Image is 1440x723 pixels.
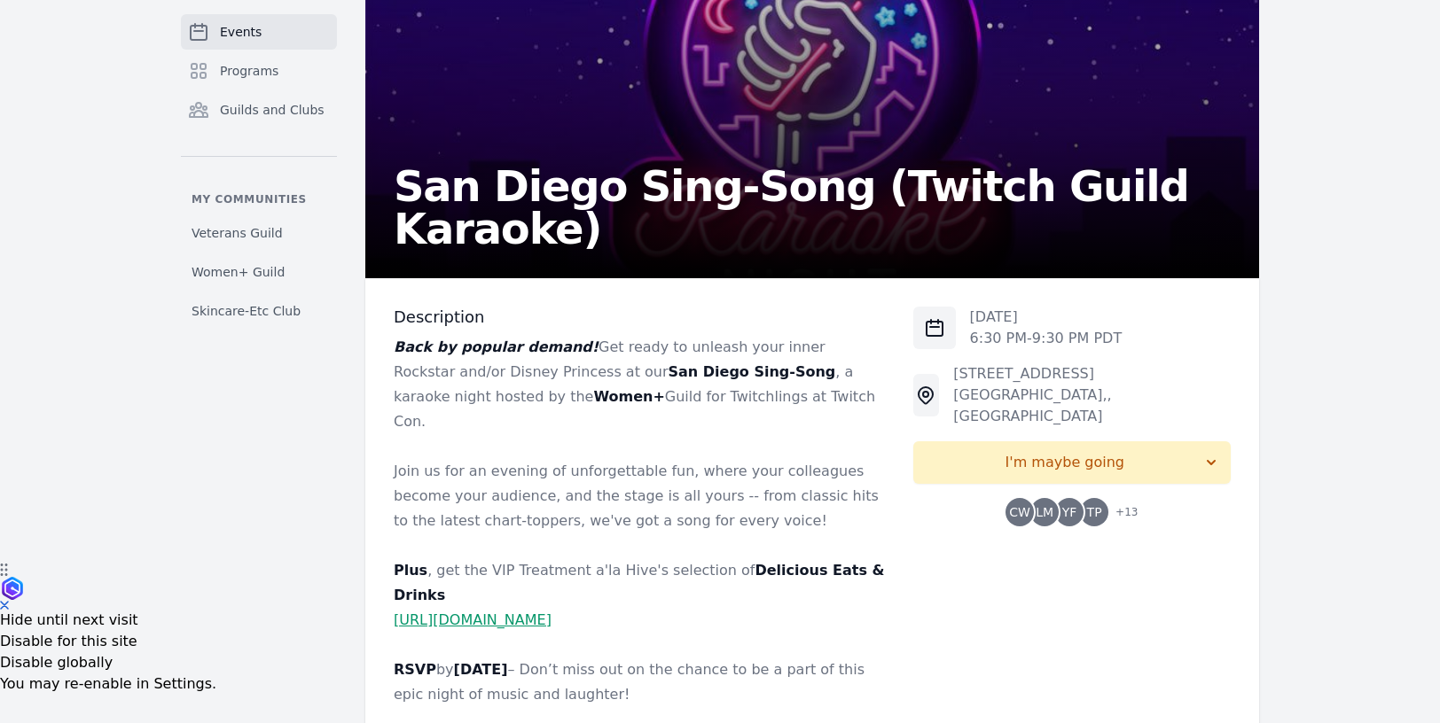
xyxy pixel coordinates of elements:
[220,62,278,80] span: Programs
[394,558,885,608] p: , get the VIP Treatment a'la Hive's selection of
[927,452,1202,473] span: I'm maybe going
[394,562,427,579] strong: Plus
[1062,506,1077,518] span: YF
[181,53,337,89] a: Programs
[593,388,664,405] strong: Women+
[394,335,885,434] p: Get ready to unleash your inner Rockstar and/or Disney Princess at our , a karaoke night hosted b...
[394,459,885,533] p: Join us for an evening of unforgettable fun, where your colleagues become your audience, and the ...
[1009,506,1030,518] span: CW
[181,295,337,327] a: Skincare-Etc Club
[394,611,552,628] a: [URL][DOMAIN_NAME]
[181,14,337,327] nav: Sidebar
[220,23,262,41] span: Events
[669,363,836,380] strong: San Diego Sing-Song
[181,192,337,206] p: My communities
[192,302,301,320] span: Skincare-Etc Club
[394,661,436,678] strong: RSVP
[181,217,337,249] a: Veterans Guild
[181,256,337,288] a: Women+ Guild
[913,441,1231,484] button: I'm maybe going
[970,328,1123,349] p: 6:30 PM - 9:30 PM PDT
[1087,506,1102,518] span: TP
[394,165,1231,250] h2: San Diego Sing-Song (Twitch Guild Karaoke)
[192,224,283,242] span: Veterans Guild
[181,92,337,128] a: Guilds and Clubs
[1036,506,1053,518] span: LM
[394,657,885,707] p: by – Don’t miss out on the chance to be a part of this epic night of music and laughter!
[953,365,1111,424] span: [STREET_ADDRESS][GEOGRAPHIC_DATA], , [GEOGRAPHIC_DATA]
[1105,501,1138,526] span: + 13
[970,307,1123,328] p: [DATE]
[394,307,885,328] h3: Description
[192,263,285,281] span: Women+ Guild
[220,101,325,119] span: Guilds and Clubs
[394,338,599,355] em: Back by popular demand!
[181,14,337,50] a: Events
[454,661,508,678] strong: [DATE]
